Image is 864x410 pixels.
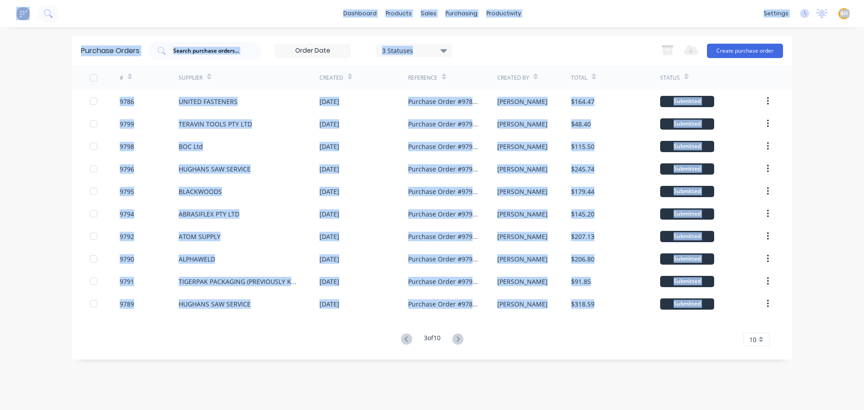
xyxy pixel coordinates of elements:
div: Purchase Orders [81,45,139,56]
div: settings [759,7,793,20]
div: Submitted [660,186,714,197]
div: 9789 [120,299,134,309]
div: ALPHAWELD [179,254,215,264]
div: sales [416,7,441,20]
div: HUGHANS SAW SERVICE [179,164,251,174]
button: Create purchase order [707,44,783,58]
div: Purchase Order #9789 - HUGHANS SAW SERVICE [408,299,479,309]
div: 9796 [120,164,134,174]
div: UNITED FASTENERS [179,97,238,106]
div: 3 Statuses [382,45,446,55]
div: Purchase Order #9796 - HUGHANS SAW SERVICE [408,164,479,174]
div: Submitted [660,298,714,310]
div: Submitted [660,276,714,287]
div: BOC Ltd [179,142,203,151]
div: 9792 [120,232,134,241]
div: $91.85 [571,277,591,286]
div: [PERSON_NAME] [497,142,548,151]
div: Reference [408,74,437,82]
div: $207.13 [571,232,594,241]
div: Purchase Order #9794 - ABRASIFLEX PTY LTD [408,209,479,219]
input: Search purchase orders... [172,46,247,55]
span: BH [840,9,848,18]
div: [DATE] [319,97,339,106]
div: $318.59 [571,299,594,309]
span: 10 [749,335,756,344]
div: products [381,7,416,20]
div: Submitted [660,208,714,220]
div: # [120,74,123,82]
div: 9786 [120,97,134,106]
div: $115.50 [571,142,594,151]
div: [PERSON_NAME] [497,97,548,106]
div: Total [571,74,587,82]
div: Supplier [179,74,202,82]
div: 9799 [120,119,134,129]
div: Submitted [660,141,714,152]
div: 3 of 10 [424,333,441,346]
div: Purchase Order #9792 - ATOM SUPPLY [408,232,479,241]
div: TERAVIN TOOLS PTY LTD [179,119,252,129]
div: [PERSON_NAME] [497,277,548,286]
div: [PERSON_NAME] [497,209,548,219]
div: [PERSON_NAME] [497,119,548,129]
div: 9795 [120,187,134,196]
div: Purchase Order #9795 - BLACKWOODS [408,187,479,196]
div: ATOM SUPPLY [179,232,220,241]
div: Submitted [660,231,714,242]
div: [DATE] [319,299,339,309]
div: Purchase Order #9799 - TERAVIN TOOLS PTY LTD [408,119,479,129]
div: $179.44 [571,187,594,196]
div: Purchase Order #9791 - TIGERPAK PACKAGING (PREVIOUSLY KNOWN AS POWERPAK) [408,277,479,286]
div: 9798 [120,142,134,151]
div: [DATE] [319,254,339,264]
div: [DATE] [319,187,339,196]
div: [PERSON_NAME] [497,299,548,309]
div: Submitted [660,163,714,175]
div: 9790 [120,254,134,264]
div: HUGHANS SAW SERVICE [179,299,251,309]
div: [DATE] [319,142,339,151]
div: [PERSON_NAME] [497,187,548,196]
div: ABRASIFLEX PTY LTD [179,209,239,219]
div: TIGERPAK PACKAGING (PREVIOUSLY KNOWN AS POWERPAK) [179,277,301,286]
div: [DATE] [319,209,339,219]
div: [DATE] [319,232,339,241]
div: [DATE] [319,119,339,129]
div: [PERSON_NAME] [497,164,548,174]
div: Created By [497,74,529,82]
div: Status [660,74,680,82]
div: BLACKWOODS [179,187,222,196]
div: Created [319,74,343,82]
input: Order Date [275,44,351,58]
div: purchasing [441,7,482,20]
div: 9794 [120,209,134,219]
div: Submitted [660,96,714,107]
div: $164.47 [571,97,594,106]
div: Purchase Order #9790 - ALPHAWELD [408,254,479,264]
div: $145.20 [571,209,594,219]
div: $245.74 [571,164,594,174]
div: [PERSON_NAME] [497,232,548,241]
div: [PERSON_NAME] [497,254,548,264]
div: [DATE] [319,277,339,286]
img: Factory [16,7,30,20]
div: $48.40 [571,119,591,129]
div: $206.80 [571,254,594,264]
a: dashboard [339,7,381,20]
div: Purchase Order #9798 - BOC Ltd [408,142,479,151]
div: productivity [482,7,526,20]
div: Purchase Order #9786 - UNITED FASTENERS [408,97,479,106]
div: [DATE] [319,164,339,174]
div: 9791 [120,277,134,286]
div: Submitted [660,253,714,265]
div: Submitted [660,118,714,130]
